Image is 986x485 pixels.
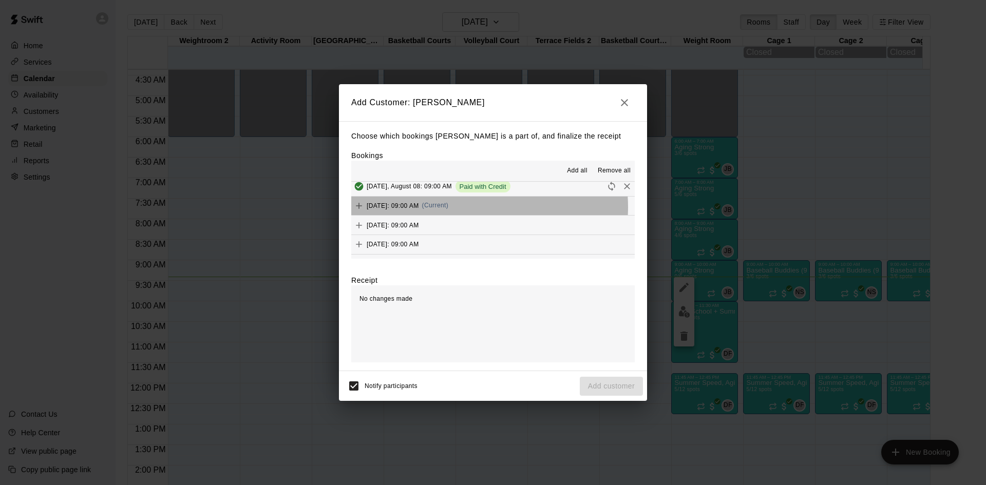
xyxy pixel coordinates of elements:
button: Add[DATE]: 09:00 AM(Current) [351,197,635,216]
span: Notify participants [365,383,418,390]
span: Add [351,221,367,228]
span: (Current) [422,202,449,209]
span: [DATE]: 09:00 AM [367,241,419,248]
span: No changes made [359,295,412,302]
span: [DATE]: 09:00 AM [367,221,419,228]
button: Remove all [594,163,635,179]
span: Add all [567,166,587,176]
button: Add[DATE], September 05: 09:00 AM [351,255,635,274]
span: Remove [619,182,635,190]
button: Added & Paid[DATE], August 08: 09:00 AMPaid with CreditRescheduleRemove [351,177,635,196]
span: Add [351,240,367,248]
span: Reschedule [604,182,619,190]
span: [DATE], August 08: 09:00 AM [367,183,452,190]
h2: Add Customer: [PERSON_NAME] [339,84,647,121]
label: Receipt [351,275,377,285]
button: Add all [561,163,594,179]
button: Add[DATE]: 09:00 AM [351,235,635,254]
span: [DATE]: 09:00 AM [367,202,419,209]
label: Bookings [351,151,383,160]
span: Remove all [598,166,631,176]
button: Added & Paid [351,179,367,194]
p: Choose which bookings [PERSON_NAME] is a part of, and finalize the receipt [351,130,635,143]
button: Add[DATE]: 09:00 AM [351,216,635,235]
span: Add [351,201,367,209]
span: Paid with Credit [456,183,510,190]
